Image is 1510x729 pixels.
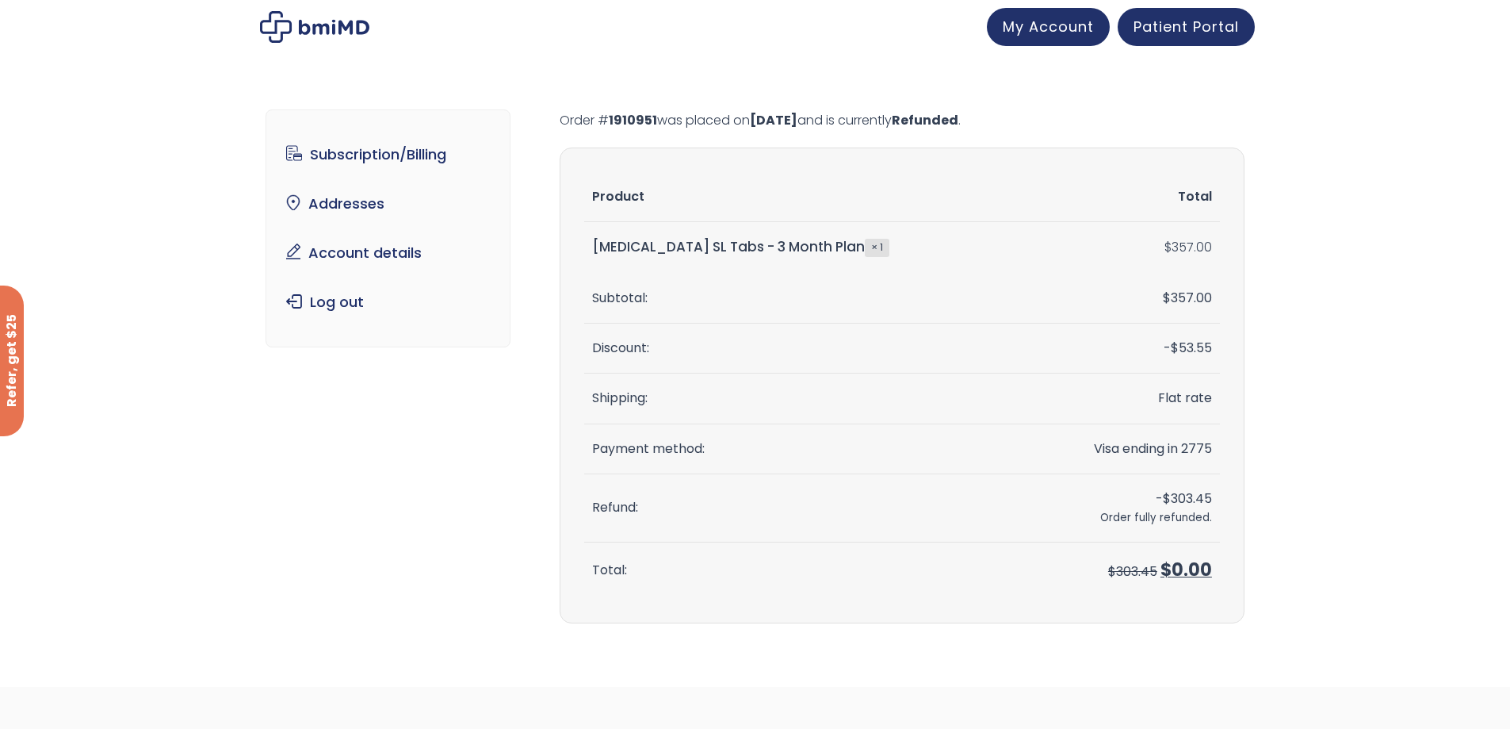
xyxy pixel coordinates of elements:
mark: Refunded [892,111,958,129]
span: 357.00 [1163,289,1212,307]
th: Refund: [584,474,1030,543]
span: - 303.45 [1156,489,1212,508]
td: Flat rate [1029,374,1219,424]
mark: [DATE] [750,111,797,129]
td: [MEDICAL_DATA] SL Tabs - 3 Month Plan [584,222,1030,273]
a: My Account [987,8,1110,46]
span: 53.55 [1171,339,1212,357]
mark: 1910951 [609,111,657,129]
span: $ [1164,238,1172,256]
span: 0.00 [1160,558,1212,582]
bdi: 357.00 [1164,238,1212,256]
img: My account [260,11,369,43]
nav: Account pages [266,109,510,347]
span: $ [1163,489,1171,508]
a: Log out [278,286,498,319]
strong: × 1 [865,239,889,256]
span: $ [1171,339,1179,357]
th: Total [1029,172,1219,222]
a: Addresses [278,187,498,221]
span: $ [1160,558,1172,582]
th: Discount: [584,324,1030,374]
a: Account details [278,236,498,270]
span: My Account [1003,17,1094,36]
th: Shipping: [584,374,1030,424]
th: Product [584,172,1030,222]
a: Patient Portal [1118,8,1255,46]
span: $ [1163,289,1171,307]
small: Order fully refunded. [1100,510,1212,525]
span: Patient Portal [1133,17,1239,36]
td: - [1029,324,1219,374]
p: Order # was placed on and is currently . [560,109,1244,132]
th: Payment method: [584,424,1030,474]
td: Visa ending in 2775 [1029,424,1219,474]
a: Subscription/Billing [278,138,498,171]
th: Subtotal: [584,274,1030,324]
th: Total: [584,543,1030,599]
del: $303.45 [1108,562,1157,581]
